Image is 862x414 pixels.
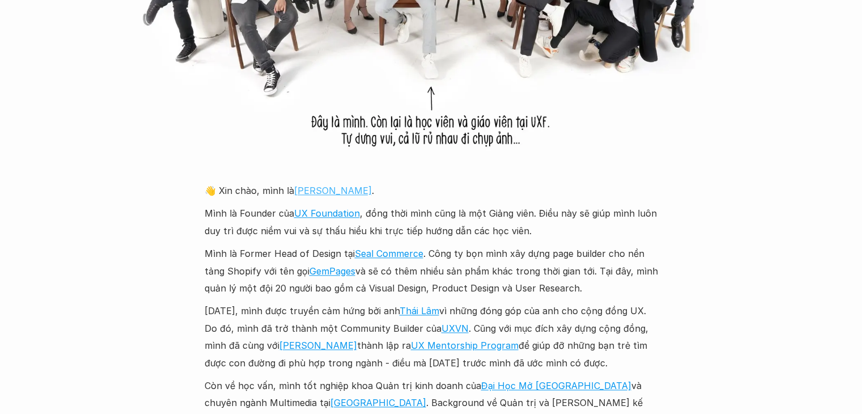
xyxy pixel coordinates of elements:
[279,340,357,351] a: [PERSON_NAME]
[205,182,658,199] p: 👋 Xin chào, mình là .
[355,248,423,259] a: Seal Commerce
[411,340,519,351] a: UX Mentorship Program
[309,265,355,277] a: GemPages
[205,205,658,239] p: Mình là Founder của , đồng thời mình cũng là một Giảng viên. Điều này sẽ giúp mình luôn duy trì đ...
[294,208,360,219] a: UX Foundation
[330,397,426,408] a: [GEOGRAPHIC_DATA]
[294,185,372,196] a: [PERSON_NAME]
[481,380,631,391] a: Đại Học Mở [GEOGRAPHIC_DATA]
[205,302,658,371] p: [DATE], mình được truyền cảm hứng bởi anh vì những đóng góp của anh cho cộng đồng UX. Do đó, mình...
[400,305,439,316] a: Thái Lâm
[205,245,658,297] p: Mình là Former Head of Design tại . Công ty bọn mình xây dựng page builder cho nền tảng Shopify v...
[441,323,469,334] a: UXVN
